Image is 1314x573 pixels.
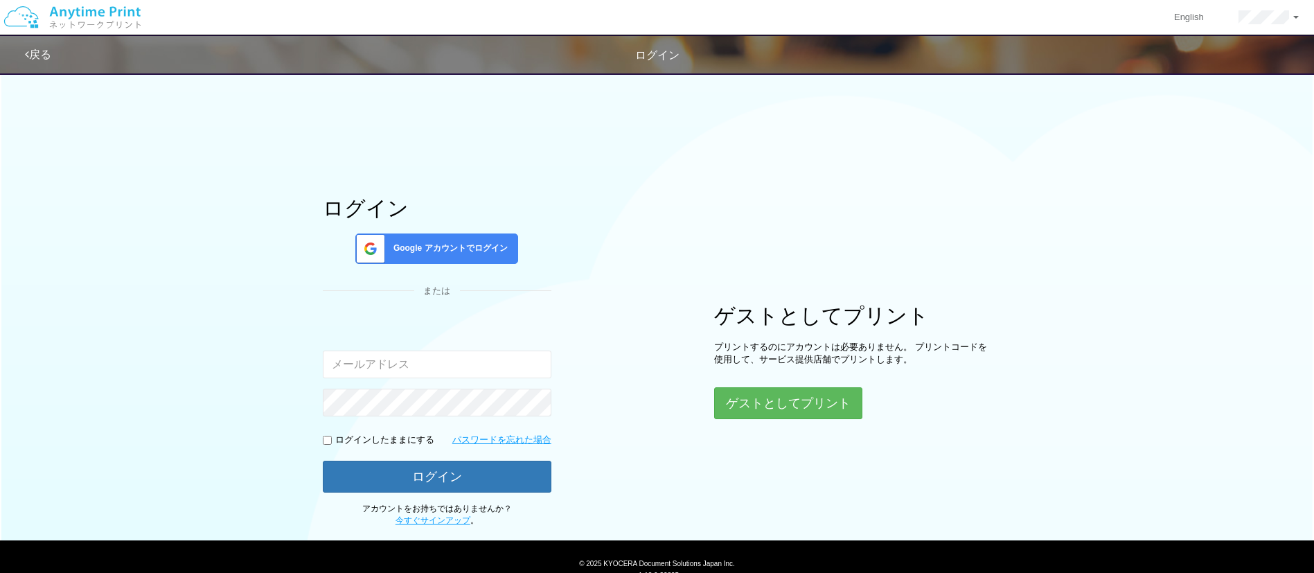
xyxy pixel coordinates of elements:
[635,49,680,61] span: ログイン
[388,243,508,254] span: Google アカウントでログイン
[714,387,862,419] button: ゲストとしてプリント
[396,515,470,525] a: 今すぐサインアップ
[714,341,991,367] p: プリントするのにアカウントは必要ありません。 プリントコードを使用して、サービス提供店舗でプリントします。
[323,351,551,378] input: メールアドレス
[323,285,551,298] div: または
[323,503,551,527] p: アカウントをお持ちではありませんか？
[714,304,991,327] h1: ゲストとしてプリント
[25,49,51,60] a: 戻る
[452,434,551,447] a: パスワードを忘れた場合
[335,434,434,447] p: ログインしたままにする
[323,197,551,220] h1: ログイン
[323,461,551,493] button: ログイン
[579,558,735,567] span: © 2025 KYOCERA Document Solutions Japan Inc.
[396,515,479,525] span: 。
